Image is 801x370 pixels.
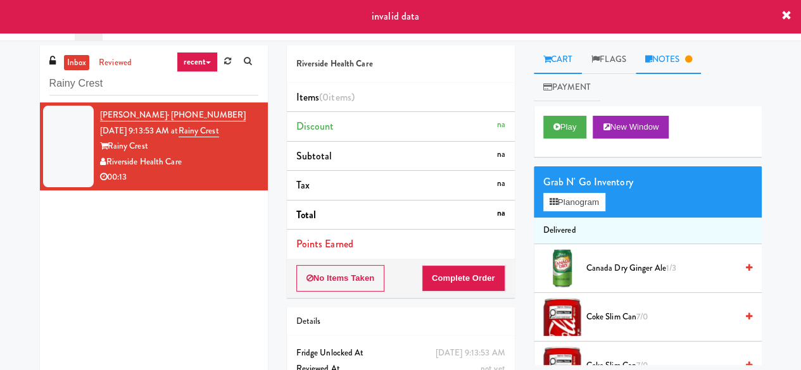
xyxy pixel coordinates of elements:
a: Rainy Crest [179,125,219,137]
li: Delivered [534,218,762,244]
h5: Riverside Health Care [296,59,505,69]
span: 1/3 [666,262,676,274]
a: Cart [534,46,583,74]
span: Items [296,90,355,104]
span: Subtotal [296,149,332,163]
span: [DATE] 9:13:53 AM at [100,125,179,137]
div: na [496,147,505,163]
button: Planogram [543,193,605,212]
div: Details [296,314,505,330]
div: Canada Dry Ginger Ale1/3 [581,261,752,276]
div: Rainy Crest [100,139,258,154]
a: Flags [582,46,636,74]
div: Riverside Health Care [100,154,258,170]
span: Tax [296,178,310,192]
a: reviewed [96,55,135,71]
button: Play [543,116,587,139]
a: inbox [64,55,90,71]
span: 7/0 [636,311,648,323]
span: Total [296,207,317,222]
span: invalid data [372,9,419,23]
ng-pluralize: items [329,90,351,104]
div: Grab N' Go Inventory [543,173,752,192]
span: Coke Slim Can [586,309,736,325]
div: na [496,117,505,133]
div: [DATE] 9:13:53 AM [436,345,505,361]
span: Canada Dry Ginger Ale [586,261,736,276]
a: Notes [636,46,702,74]
button: Complete Order [422,265,505,292]
a: recent [177,52,218,72]
div: 00:13 [100,170,258,185]
span: Discount [296,119,334,133]
button: New Window [593,116,669,139]
input: Search vision orders [49,72,258,96]
button: No Items Taken [296,265,385,292]
div: na [496,176,505,192]
span: Points Earned [296,237,353,251]
div: Coke Slim Can7/0 [581,309,752,325]
li: [PERSON_NAME]· [PHONE_NUMBER][DATE] 9:13:53 AM atRainy CrestRainy CrestRiverside Health Care00:13 [40,102,268,190]
span: · [PHONE_NUMBER] [167,109,246,121]
span: (0 ) [319,90,355,104]
div: na [496,206,505,221]
a: [PERSON_NAME]· [PHONE_NUMBER] [100,109,246,121]
a: Payment [534,73,601,102]
div: Fridge Unlocked At [296,345,505,361]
